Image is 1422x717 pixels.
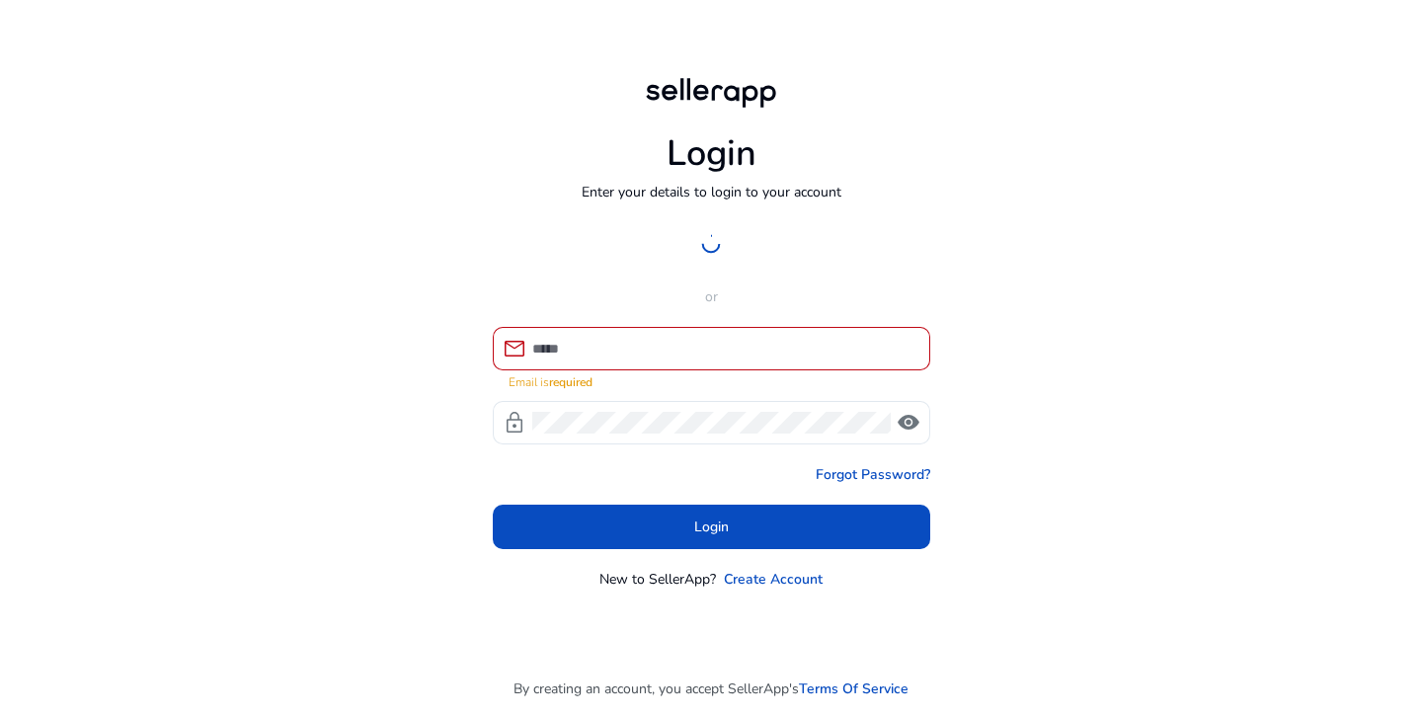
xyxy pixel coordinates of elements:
[599,569,716,590] p: New to SellerApp?
[816,464,930,485] a: Forgot Password?
[549,374,592,390] strong: required
[724,569,823,590] a: Create Account
[503,337,526,360] span: mail
[509,370,914,391] mat-error: Email is
[582,182,841,202] p: Enter your details to login to your account
[667,132,756,175] h1: Login
[493,505,930,549] button: Login
[503,411,526,435] span: lock
[493,286,930,307] p: or
[897,411,920,435] span: visibility
[694,517,729,537] span: Login
[799,678,908,699] a: Terms Of Service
